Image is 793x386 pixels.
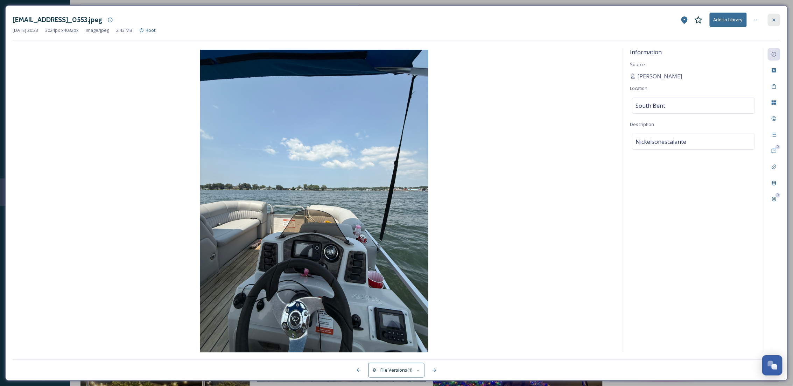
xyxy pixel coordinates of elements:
span: Nickelsonescalante [636,138,687,146]
span: [PERSON_NAME] [638,72,682,80]
button: Open Chat [762,355,783,376]
button: Add to Library [710,13,747,27]
span: image/jpeg [86,27,109,34]
button: File Versions(1) [369,363,424,377]
h3: [EMAIL_ADDRESS]_0553.jpeg [13,15,102,25]
div: 0 [776,145,780,149]
span: Source [630,61,645,68]
span: [DATE] 20:23 [13,27,38,34]
span: Location [630,85,648,91]
span: Root [146,27,156,33]
div: 0 [776,193,780,198]
span: Information [630,48,662,56]
span: Description [630,121,654,127]
img: Escalantenickelson%40gmail.com-IMG_0553.jpeg [13,50,616,354]
span: South Bent [636,101,666,110]
span: 3024 px x 4032 px [45,27,79,34]
span: 2.43 MB [116,27,132,34]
